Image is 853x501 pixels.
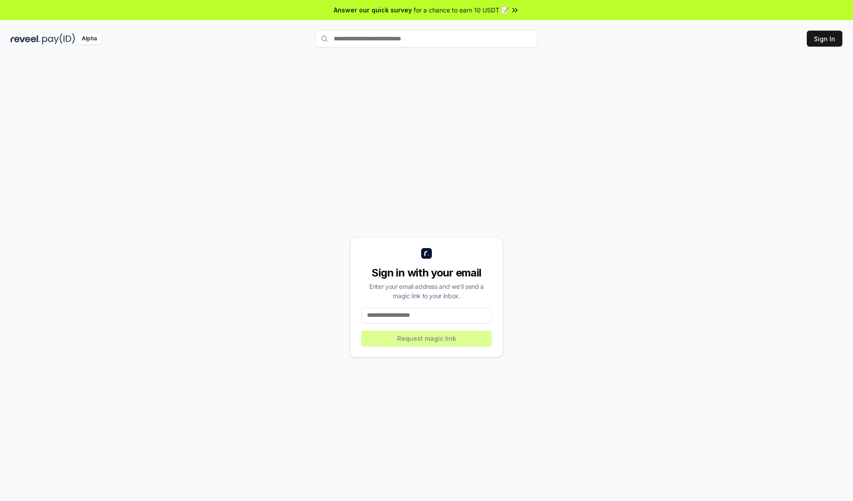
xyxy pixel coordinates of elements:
div: Enter your email address and we’ll send a magic link to your inbox. [361,282,492,300]
span: Answer our quick survey [334,5,412,15]
img: pay_id [42,33,75,44]
span: for a chance to earn 10 USDT 📝 [414,5,509,15]
img: logo_small [421,248,432,259]
button: Sign In [807,31,842,47]
img: reveel_dark [11,33,40,44]
div: Sign in with your email [361,266,492,280]
div: Alpha [77,33,102,44]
